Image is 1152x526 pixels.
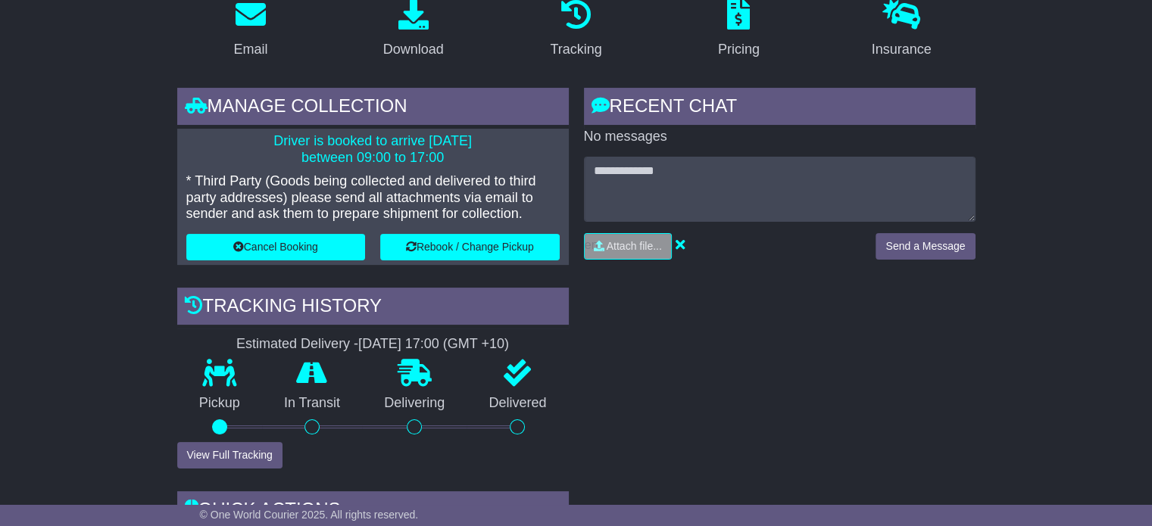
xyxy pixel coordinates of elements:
div: Pricing [718,39,760,60]
p: No messages [584,129,976,145]
p: In Transit [262,395,362,412]
button: Rebook / Change Pickup [380,234,560,260]
div: Tracking [550,39,601,60]
button: Send a Message [876,233,975,260]
p: Driver is booked to arrive [DATE] between 09:00 to 17:00 [186,133,560,166]
button: Cancel Booking [186,234,366,260]
div: Insurance [872,39,932,60]
div: Estimated Delivery - [177,336,569,353]
p: Delivered [467,395,568,412]
button: View Full Tracking [177,442,283,468]
div: Download [383,39,444,60]
p: * Third Party (Goods being collected and delivered to third party addresses) please send all atta... [186,173,560,223]
div: Email [233,39,267,60]
p: Delivering [362,395,467,412]
span: © One World Courier 2025. All rights reserved. [200,509,419,521]
p: Pickup [177,395,262,412]
div: RECENT CHAT [584,88,976,129]
div: Manage collection [177,88,569,129]
div: Tracking history [177,288,569,328]
div: [DATE] 17:00 (GMT +10) [358,336,509,353]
